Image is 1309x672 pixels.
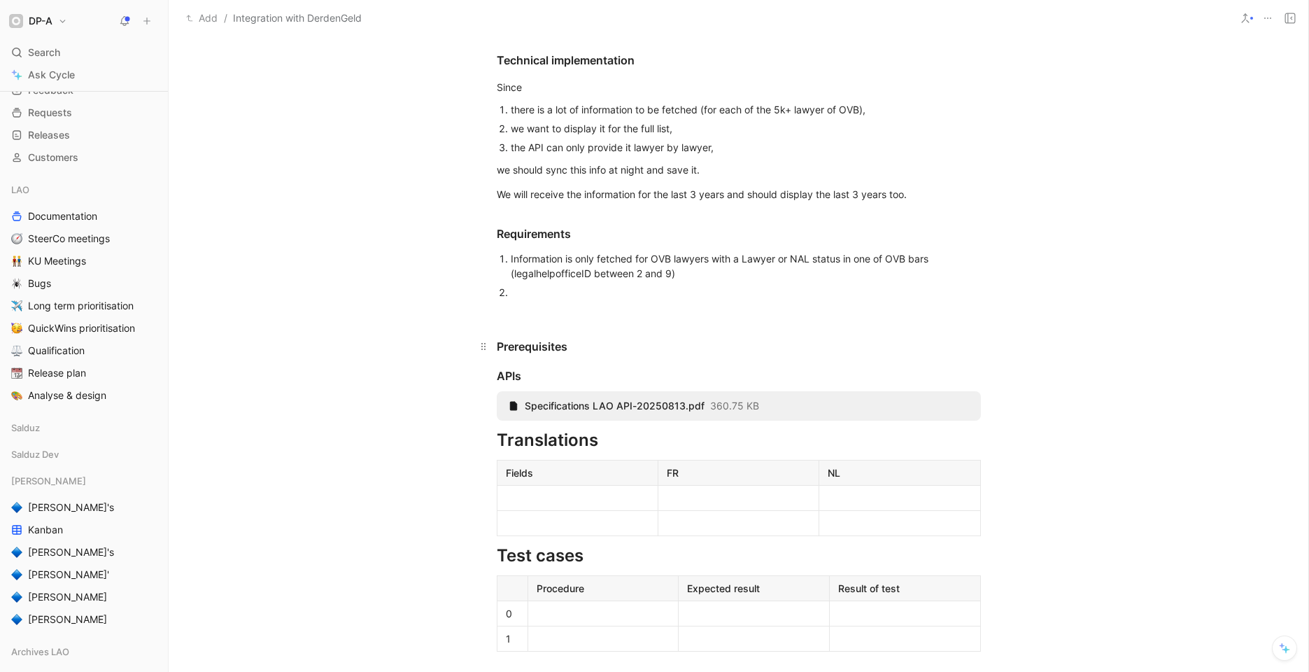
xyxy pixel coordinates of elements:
[224,10,227,27] span: /
[11,645,69,659] span: Archives LAO
[8,297,25,314] button: ✈️
[28,568,109,582] span: [PERSON_NAME]'
[11,547,22,558] img: 🔷
[6,251,162,272] a: 👬KU Meetings
[6,641,162,666] div: Archives LAO
[497,162,981,177] div: we should sync this info at night and save it.
[6,273,162,294] a: 🕷️Bugs
[497,543,981,568] div: Test cases
[6,318,162,339] a: 🥳QuickWins prioritisation
[506,465,649,480] div: Fields
[6,417,162,442] div: Salduz
[6,206,162,227] a: Documentation
[6,470,162,491] div: [PERSON_NAME]
[29,15,52,27] h1: DP-A
[511,121,981,136] div: we want to display it for the full list,
[506,631,519,646] div: 1
[11,367,22,379] img: 📆
[6,228,162,249] a: 🧭SteerCo meetings
[8,387,25,404] button: 🎨
[506,606,519,621] div: 0
[28,590,107,604] span: [PERSON_NAME]
[828,465,971,480] div: NL
[6,542,162,563] a: 🔷[PERSON_NAME]'s
[8,566,25,583] button: 🔷
[497,187,981,202] div: We will receive the information for the last 3 years and should display the last 3 years too.
[8,589,25,605] button: 🔷
[11,345,22,356] img: ⚖️
[497,428,981,453] div: Translations
[11,474,86,488] span: [PERSON_NAME]
[511,102,981,117] div: there is a lot of information to be fetched (for each of the 5k+ lawyer of OVB),
[710,400,759,412] span: 360.75 KB
[497,338,981,355] div: Prerequisites
[6,64,162,85] a: Ask Cycle
[6,564,162,585] a: 🔷[PERSON_NAME]'
[28,106,72,120] span: Requests
[11,300,22,311] img: ✈️
[11,323,22,334] img: 🥳
[6,497,162,518] a: 🔷[PERSON_NAME]'s
[28,276,51,290] span: Bugs
[28,523,63,537] span: Kanban
[11,278,22,289] img: 🕷️
[8,499,25,516] button: 🔷
[8,611,25,628] button: 🔷
[497,367,981,384] div: APIs
[6,11,71,31] button: DP-ADP-A
[6,147,162,168] a: Customers
[6,102,162,123] a: Requests
[28,612,107,626] span: [PERSON_NAME]
[11,614,22,625] img: 🔷
[8,544,25,561] button: 🔷
[28,366,86,380] span: Release plan
[6,587,162,608] a: 🔷[PERSON_NAME]
[8,230,25,247] button: 🧭
[667,465,810,480] div: FR
[28,344,85,358] span: Qualification
[11,502,22,513] img: 🔷
[11,591,22,603] img: 🔷
[9,14,23,28] img: DP-A
[28,254,86,268] span: KU Meetings
[28,545,114,559] span: [PERSON_NAME]'s
[511,251,981,281] div: Information is only fetched for OVB lawyers with a Lawyer or NAL status in one of OVB bars (legal...
[28,209,97,223] span: Documentation
[11,569,22,580] img: 🔷
[183,10,221,27] button: Add
[6,385,162,406] a: 🎨Analyse & design
[537,581,670,596] div: Procedure
[28,388,106,402] span: Analyse & design
[11,390,22,401] img: 🎨
[28,321,135,335] span: QuickWins prioritisation
[6,179,162,406] div: LAODocumentation🧭SteerCo meetings👬KU Meetings🕷️Bugs✈️Long term prioritisation🥳QuickWins prioritis...
[6,609,162,630] a: 🔷[PERSON_NAME]
[28,66,75,83] span: Ask Cycle
[28,232,110,246] span: SteerCo meetings
[6,444,162,469] div: Salduz Dev
[28,299,134,313] span: Long term prioritisation
[28,128,70,142] span: Releases
[511,140,981,155] div: the API can only provide it lawyer by lawyer,
[6,42,162,63] div: Search
[233,10,362,27] span: Integration with DerdenGeld
[6,641,162,662] div: Archives LAO
[6,340,162,361] a: ⚖️Qualification
[6,417,162,438] div: Salduz
[497,52,981,69] div: Technical implementation
[6,519,162,540] a: Kanban
[497,225,981,242] div: Requirements
[11,447,59,461] span: Salduz Dev
[28,44,60,61] span: Search
[11,421,40,435] span: Salduz
[6,295,162,316] a: ✈️Long term prioritisation
[8,365,25,381] button: 📆
[11,183,29,197] span: LAO
[6,363,162,384] a: 📆Release plan
[6,470,162,630] div: [PERSON_NAME]🔷[PERSON_NAME]'sKanban🔷[PERSON_NAME]'s🔷[PERSON_NAME]'🔷[PERSON_NAME]🔷[PERSON_NAME]
[838,581,972,596] div: Result of test
[6,179,162,200] div: LAO
[8,275,25,292] button: 🕷️
[8,253,25,269] button: 👬
[11,233,22,244] img: 🧭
